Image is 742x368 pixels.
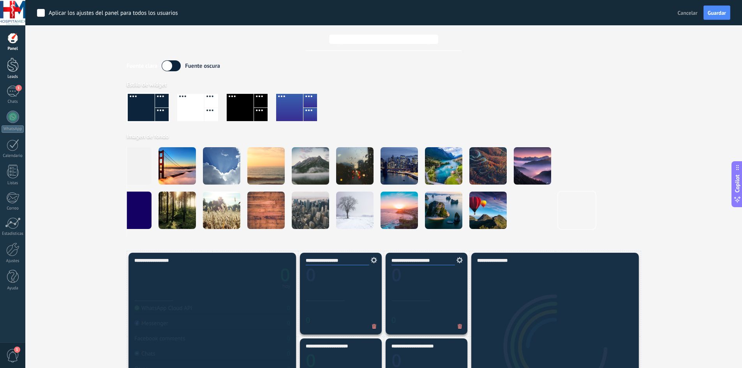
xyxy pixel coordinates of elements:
div: Ajustes [2,259,24,264]
button: Cancelar [675,7,701,19]
div: Leads [2,74,24,79]
span: Cancelar [678,9,698,16]
button: Guardar [703,5,730,20]
div: Listas [2,181,24,186]
span: 1 [14,347,20,353]
div: Imagen de fondo [127,133,641,140]
div: Ayuda [2,286,24,291]
span: 1 [16,85,22,91]
div: Estadísticas [2,231,24,236]
div: Chats [2,99,24,104]
div: Correo [2,206,24,211]
span: Guardar [708,10,726,16]
div: Panel [2,46,24,51]
div: Aplicar los ajustes del panel para todos los usuarios [49,9,178,17]
div: Fuente oscura [185,62,220,70]
div: WhatsApp [2,125,24,133]
div: Calendario [2,153,24,158]
div: Fuente clara [127,62,157,70]
div: Estilo de widget [127,81,641,88]
span: Copilot [733,174,741,192]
